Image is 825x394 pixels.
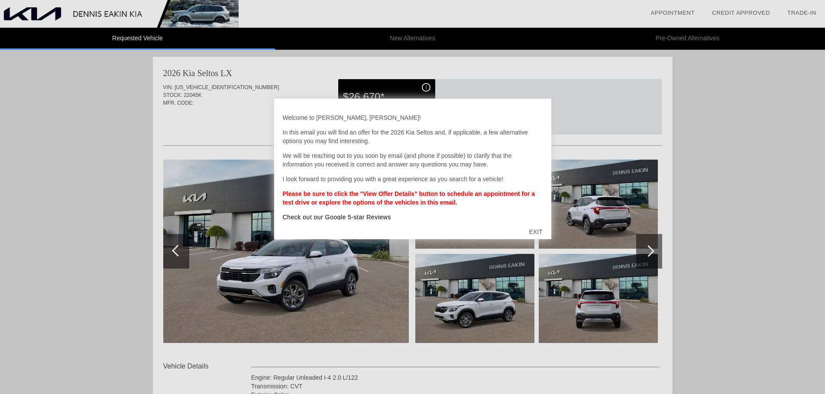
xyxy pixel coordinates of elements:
a: Trade-In [787,10,816,16]
p: I look forward to providing you with a great experience as you search for a vehicle! [283,175,543,183]
a: Appointment [650,10,695,16]
a: Credit Approved [712,10,770,16]
p: We will be reaching out to you soon by email (and phone if possible) to clarify that the informat... [283,151,543,169]
div: EXIT [520,219,551,245]
p: Welcome to [PERSON_NAME], [PERSON_NAME]! [283,113,543,122]
p: In this email you will find an offer for the 2026 Kia Seltos and, if applicable, a few alternativ... [283,128,543,145]
strong: Please be sure to click the "View Offer Details" button to schedule an appointment for a test dri... [283,190,535,206]
a: Check out our Google 5-star Reviews [283,214,391,221]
